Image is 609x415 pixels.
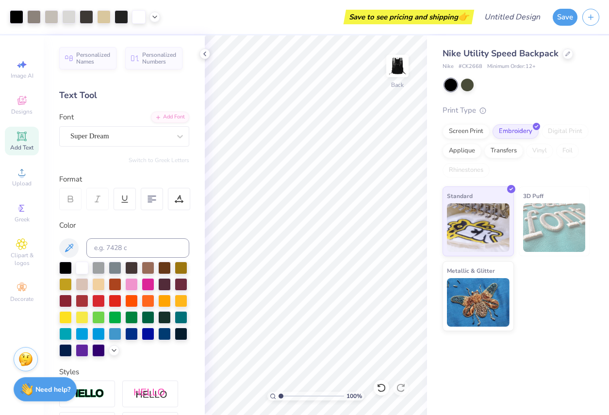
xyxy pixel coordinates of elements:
[447,191,473,201] span: Standard
[10,295,33,303] span: Decorate
[458,11,469,22] span: 👉
[133,388,167,400] img: Shadow
[487,63,536,71] span: Minimum Order: 12 +
[59,174,190,185] div: Format
[59,112,74,123] label: Font
[477,7,548,27] input: Untitled Design
[459,63,482,71] span: # CK2668
[447,278,510,327] img: Metallic & Glitter
[391,81,404,89] div: Back
[443,124,490,139] div: Screen Print
[70,388,104,399] img: Stroke
[59,220,189,231] div: Color
[443,105,590,116] div: Print Type
[542,124,589,139] div: Digital Print
[12,180,32,187] span: Upload
[526,144,553,158] div: Vinyl
[35,385,70,394] strong: Need help?
[142,51,177,65] span: Personalized Numbers
[447,203,510,252] img: Standard
[443,63,454,71] span: Nike
[76,51,111,65] span: Personalized Names
[388,56,407,76] img: Back
[11,72,33,80] span: Image AI
[346,10,472,24] div: Save to see pricing and shipping
[443,48,559,59] span: Nike Utility Speed Backpack
[447,266,495,276] span: Metallic & Glitter
[556,144,579,158] div: Foil
[443,163,490,178] div: Rhinestones
[10,144,33,151] span: Add Text
[484,144,523,158] div: Transfers
[523,203,586,252] img: 3D Puff
[346,392,362,400] span: 100 %
[59,89,189,102] div: Text Tool
[59,366,189,378] div: Styles
[5,251,39,267] span: Clipart & logos
[15,216,30,223] span: Greek
[493,124,539,139] div: Embroidery
[443,144,481,158] div: Applique
[129,156,189,164] button: Switch to Greek Letters
[523,191,543,201] span: 3D Puff
[151,112,189,123] div: Add Font
[553,9,577,26] button: Save
[11,108,33,116] span: Designs
[86,238,189,258] input: e.g. 7428 c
